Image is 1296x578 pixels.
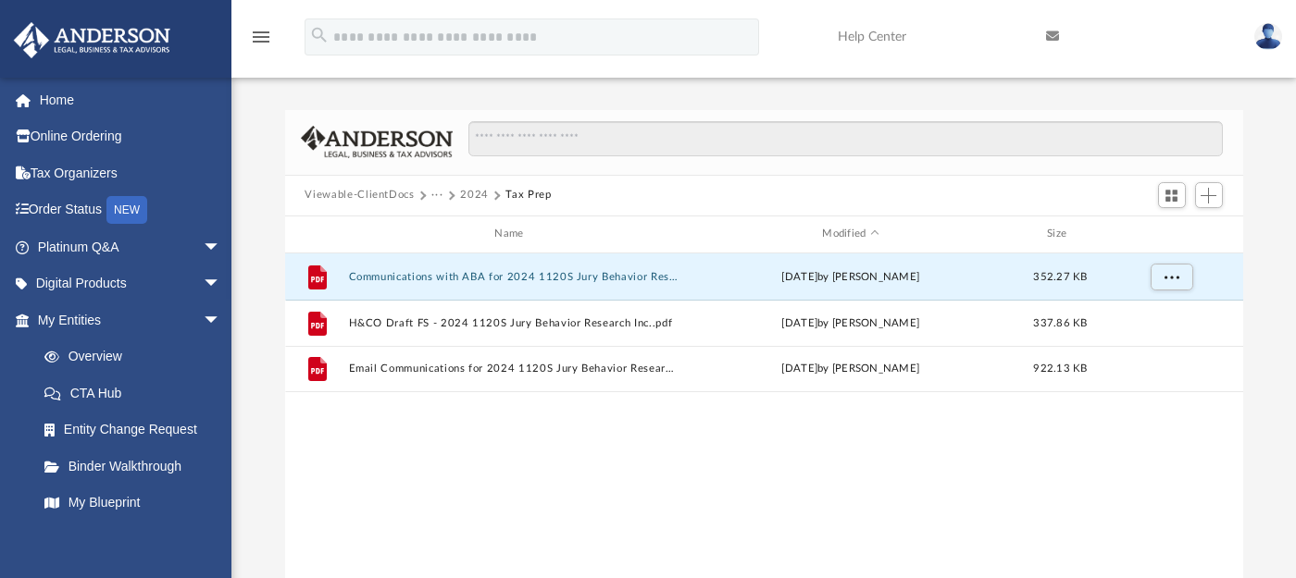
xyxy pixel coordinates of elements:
[347,226,677,242] div: Name
[203,301,240,339] span: arrow_drop_down
[1195,182,1223,208] button: Add
[26,412,249,449] a: Entity Change Request
[13,228,249,265] a: Platinum Q&Aarrow_drop_down
[250,35,272,48] a: menu
[1105,226,1235,242] div: id
[1254,23,1282,50] img: User Pic
[13,265,249,302] a: Digital Productsarrow_drop_down
[686,361,1016,377] div: [DATE] by [PERSON_NAME]
[1033,271,1087,281] span: 352.27 KB
[309,25,330,45] i: search
[293,226,339,242] div: id
[1033,363,1087,374] span: 922.13 KB
[13,301,249,338] a: My Entitiesarrow_drop_down
[686,268,1016,285] div: [DATE] by [PERSON_NAME]
[305,187,414,203] button: Viewable-ClientDocs
[348,270,678,282] button: Communications with ABA for 2024 1120S Jury Behavior Research Inc.pdf
[468,121,1222,156] input: Search files and folders
[1158,182,1186,208] button: Switch to Grid View
[250,26,272,48] i: menu
[13,118,249,155] a: Online Ordering
[26,338,249,375] a: Overview
[1023,226,1097,242] div: Size
[203,228,240,266] span: arrow_drop_down
[348,316,678,328] button: H&CO Draft FS - 2024 1120S Jury Behavior Research Inc..pdf
[13,191,249,229] a: Order StatusNEW
[26,485,240,522] a: My Blueprint
[505,187,551,203] button: Tax Prep
[1150,263,1192,290] button: More options
[8,22,176,58] img: Anderson Advisors Platinum Portal
[13,154,249,191] a: Tax Organizers
[685,226,1015,242] div: Modified
[106,196,147,224] div: NEW
[203,265,240,303] span: arrow_drop_down
[1033,317,1087,327] span: 337.86 KB
[26,448,249,485] a: Binder Walkthrough
[686,314,1016,331] div: [DATE] by [PERSON_NAME]
[13,81,249,118] a: Home
[431,187,443,203] button: ···
[348,363,678,375] button: Email Communications for 2024 1120S Jury Behavior Research Inc.pdf
[460,187,489,203] button: 2024
[26,375,249,412] a: CTA Hub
